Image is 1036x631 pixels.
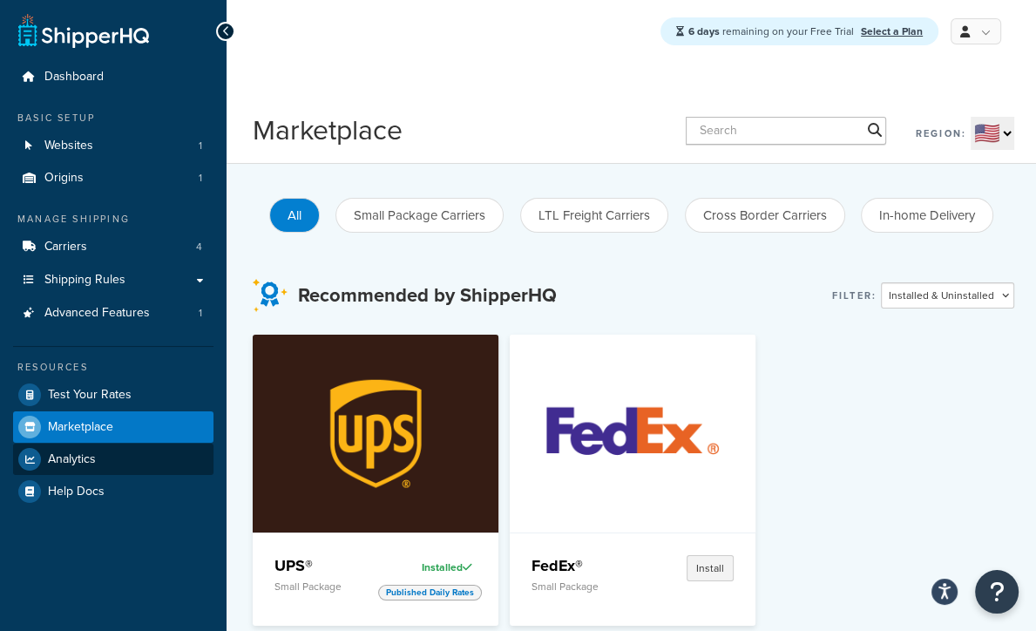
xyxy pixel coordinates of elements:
h4: UPS® [274,555,365,576]
div: Resources [13,360,213,375]
input: Search [686,117,886,145]
label: Region: [916,121,966,146]
h3: Recommended by ShipperHQ [298,285,557,306]
div: Manage Shipping [13,212,213,227]
a: Help Docs [13,476,213,507]
a: Websites1 [13,130,213,162]
li: Websites [13,130,213,162]
span: Marketplace [48,420,113,435]
h1: Marketplace [253,111,403,150]
a: Advanced Features1 [13,297,213,329]
span: 4 [196,240,202,254]
a: Marketplace [13,411,213,443]
span: 1 [199,306,202,321]
a: Analytics [13,444,213,475]
a: Shipping Rules [13,264,213,296]
span: Analytics [48,452,96,467]
span: Dashboard [44,70,104,85]
h4: FedEx® [532,555,622,576]
li: Advanced Features [13,297,213,329]
a: Select a Plan [861,24,923,39]
li: Carriers [13,231,213,263]
p: Small Package [274,580,365,593]
a: Carriers4 [13,231,213,263]
button: In-home Delivery [861,198,993,233]
span: Help Docs [48,485,105,499]
button: Small Package Carriers [335,198,504,233]
span: Shipping Rules [44,273,125,288]
a: Dashboard [13,61,213,93]
div: Basic Setup [13,111,213,126]
img: UPS® [253,336,498,532]
button: All [269,198,320,233]
button: Open Resource Center [975,570,1019,614]
span: Advanced Features [44,306,150,321]
span: remaining on your Free Trial [688,24,857,39]
label: Filter: [832,283,877,308]
p: Small Package [532,580,622,593]
a: FedEx®FedEx®Small PackageInstall [510,335,755,626]
button: Install [687,555,734,581]
button: LTL Freight Carriers [520,198,668,233]
a: Test Your Rates [13,379,213,410]
span: Carriers [44,240,87,254]
strong: 6 days [688,24,720,39]
div: Installed [378,555,477,580]
span: Published Daily Rates [378,585,482,600]
span: Test Your Rates [48,388,132,403]
span: 1 [199,171,202,186]
span: Websites [44,139,93,153]
button: Cross Border Carriers [685,198,845,233]
li: Origins [13,162,213,194]
a: Origins1 [13,162,213,194]
span: 1 [199,139,202,153]
img: FedEx® [510,336,755,532]
a: UPS®UPS®Small PackageInstalledPublished Daily Rates [253,335,498,626]
span: Origins [44,171,84,186]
